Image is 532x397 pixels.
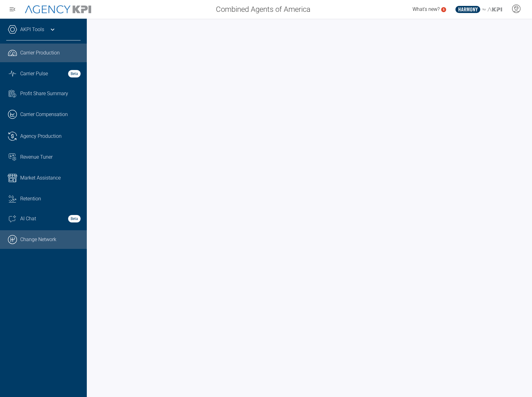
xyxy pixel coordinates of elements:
[20,49,60,57] span: Carrier Production
[216,4,310,15] span: Combined Agents of America
[20,174,61,182] span: Market Assistance
[443,8,445,11] text: 5
[20,90,68,97] span: Profit Share Summary
[20,111,68,118] span: Carrier Compensation
[25,5,91,14] img: AgencyKPI
[20,153,53,161] span: Revenue Tuner
[20,215,36,222] span: AI Chat
[20,26,44,33] a: AKPI Tools
[68,215,81,222] strong: Beta
[20,70,48,77] span: Carrier Pulse
[413,6,440,12] span: What's new?
[20,133,62,140] span: Agency Production
[441,7,446,12] a: 5
[20,195,81,203] div: Retention
[68,70,81,77] strong: Beta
